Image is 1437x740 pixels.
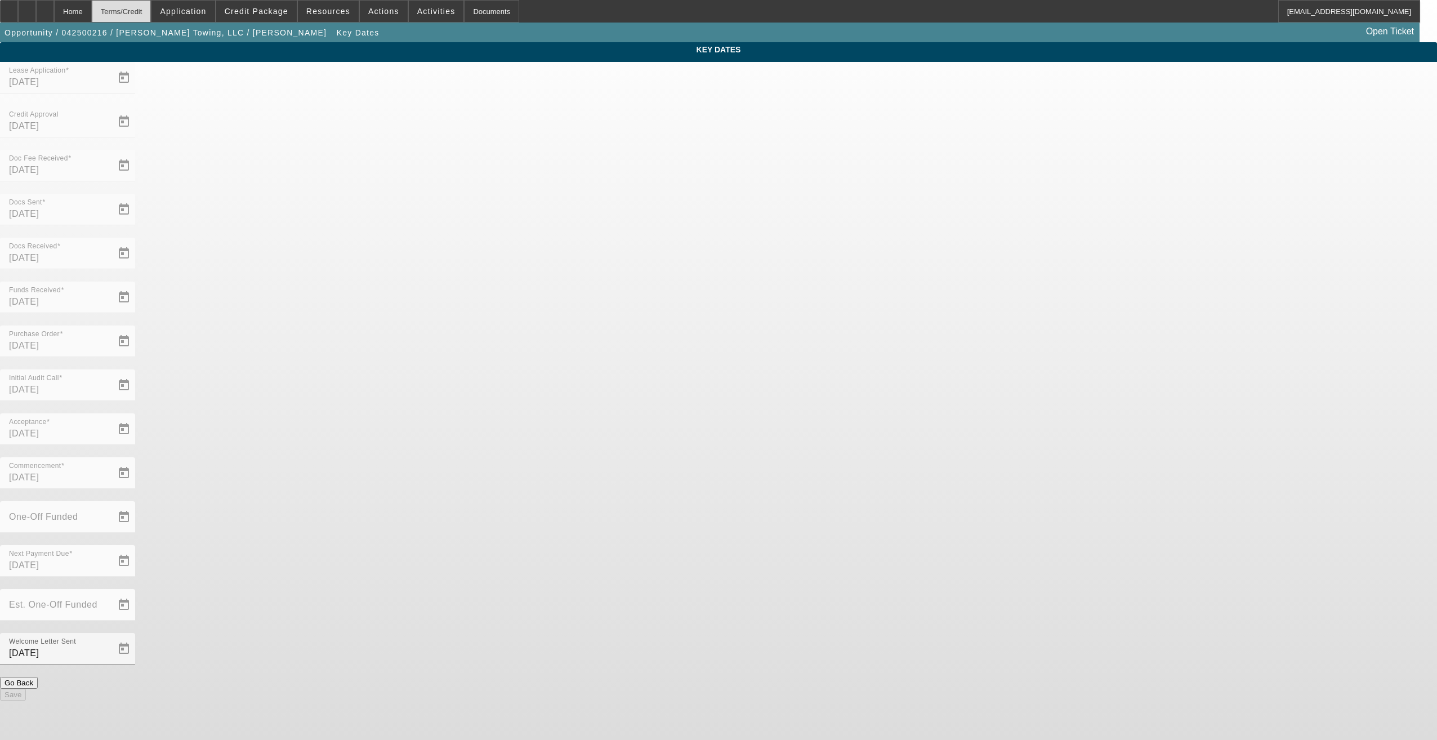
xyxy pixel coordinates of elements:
mat-label: Commencement [9,462,61,470]
button: Activities [409,1,464,22]
button: Key Dates [334,23,382,43]
mat-label: Initial Audit Call [9,375,59,382]
span: Credit Package [225,7,288,16]
mat-label: Est. One-Off Funded [9,600,97,609]
mat-label: Welcome Letter Sent [9,638,76,645]
button: Application [151,1,215,22]
mat-label: One-Off Funded [9,512,78,521]
span: Application [160,7,206,16]
span: Resources [306,7,350,16]
span: Key Dates [337,28,380,37]
button: Actions [360,1,408,22]
mat-label: Docs Received [9,243,57,250]
mat-label: Funds Received [9,287,61,294]
mat-label: Next Payment Due [9,550,69,558]
span: Opportunity / 042500216 / [PERSON_NAME] Towing, LLC / [PERSON_NAME] [5,28,327,37]
mat-label: Acceptance [9,418,46,426]
mat-label: Credit Approval [9,111,59,118]
span: Actions [368,7,399,16]
button: Credit Package [216,1,297,22]
span: Key Dates [8,45,1429,54]
span: Activities [417,7,456,16]
a: Open Ticket [1362,22,1418,41]
mat-label: Purchase Order [9,331,60,338]
mat-label: Doc Fee Received [9,155,68,162]
mat-label: Docs Sent [9,199,42,206]
mat-label: Lease Application [9,67,65,74]
button: Resources [298,1,359,22]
